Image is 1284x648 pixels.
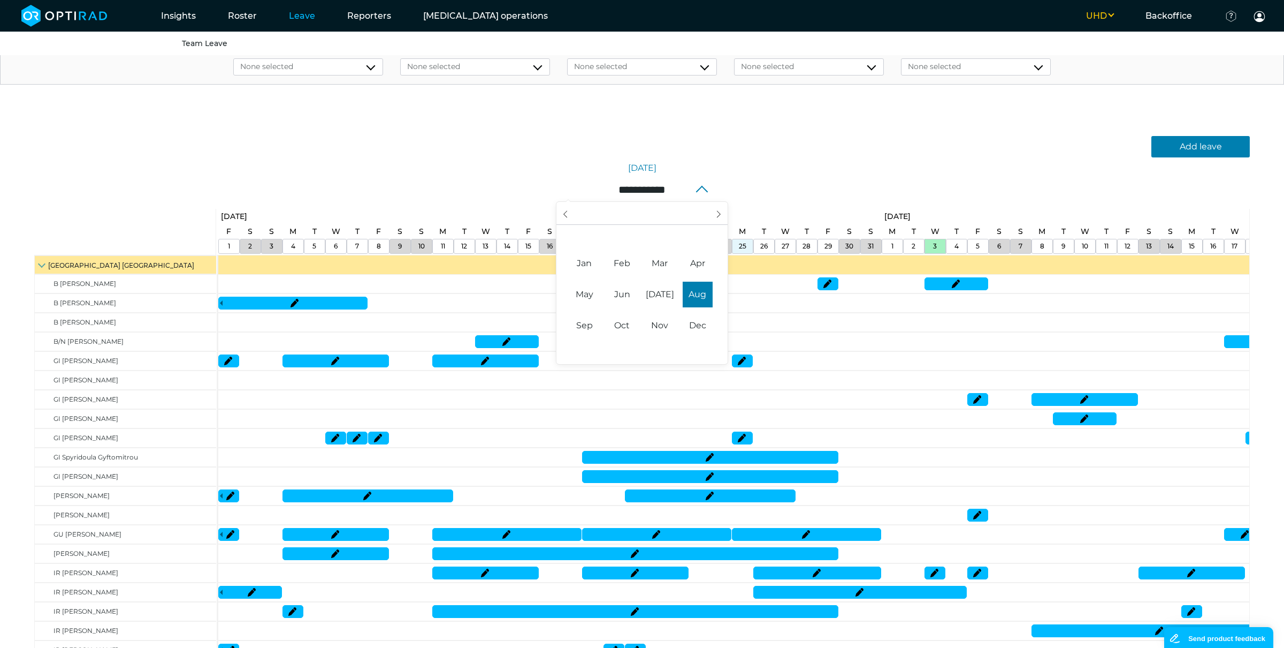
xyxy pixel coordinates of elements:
a: September 14, 2025 [1165,239,1176,253]
a: September 4, 2025 [952,224,961,239]
span: October 1, 2025 [607,313,637,338]
a: September 9, 2025 [1059,239,1068,253]
a: August 31, 2025 [865,239,876,253]
a: September 4, 2025 [952,239,961,253]
span: GI [PERSON_NAME] [53,376,118,384]
span: IR [PERSON_NAME] [53,588,118,596]
a: August 1, 2025 [225,239,233,253]
a: September 5, 2025 [973,239,982,253]
a: August 30, 2025 [843,239,856,253]
span: August 1, 2025 [683,282,713,307]
a: August 2, 2025 [245,224,255,239]
span: GI [PERSON_NAME] [53,395,118,403]
span: December 1, 2025 [683,313,713,338]
a: September 8, 2025 [1036,224,1048,239]
span: GI Spyridoula Gyftomitrou [53,453,138,461]
img: brand-opti-rad-logos-blue-and-white-d2f68631ba2948856bd03f2d395fb146ddc8fb01b4b6e9315ea85fa773367... [21,5,108,27]
a: September 6, 2025 [994,224,1004,239]
a: September 1, 2025 [889,239,896,253]
span: April 1, 2025 [683,251,713,276]
span: GU [PERSON_NAME] [53,530,121,538]
span: September 1, 2025 [569,313,599,338]
input: Year [624,208,660,220]
span: March 1, 2025 [645,251,675,276]
a: August 16, 2025 [544,239,555,253]
a: August 28, 2025 [802,224,812,239]
a: August 3, 2025 [266,224,277,239]
a: September 14, 2025 [1165,224,1175,239]
span: [PERSON_NAME] [53,511,110,519]
a: August 6, 2025 [329,224,343,239]
a: August 7, 2025 [353,239,362,253]
a: September 7, 2025 [1015,224,1026,239]
a: August 8, 2025 [373,224,384,239]
div: None selected [240,61,376,72]
a: September 3, 2025 [930,239,939,253]
a: August 3, 2025 [267,239,276,253]
a: August 11, 2025 [437,224,449,239]
a: August 29, 2025 [822,239,835,253]
a: September 1, 2025 [882,209,913,224]
a: September 5, 2025 [973,224,983,239]
span: B [PERSON_NAME] [53,280,116,288]
a: August 29, 2025 [823,224,833,239]
a: August 9, 2025 [395,224,405,239]
a: August 30, 2025 [844,224,854,239]
span: GI [PERSON_NAME] [53,357,118,365]
span: IR [PERSON_NAME] [53,627,118,635]
a: August 6, 2025 [331,239,340,253]
a: September 10, 2025 [1078,224,1092,239]
a: August 15, 2025 [523,239,534,253]
a: August 15, 2025 [523,224,533,239]
a: September 12, 2025 [1122,239,1133,253]
a: August 26, 2025 [759,224,769,239]
a: August 10, 2025 [416,239,427,253]
a: August 25, 2025 [736,239,749,253]
a: September 16, 2025 [1207,239,1219,253]
a: Add leave [1151,136,1250,157]
a: September 13, 2025 [1143,239,1155,253]
span: 25 [739,242,746,250]
a: August 7, 2025 [353,224,362,239]
a: August 1, 2025 [218,209,250,224]
a: August 5, 2025 [310,239,319,253]
span: GI [PERSON_NAME] [53,434,118,442]
a: September 17, 2025 [1228,224,1242,239]
a: August 12, 2025 [460,224,469,239]
a: [DATE] [628,162,656,175]
a: September 6, 2025 [995,239,1004,253]
div: None selected [741,61,877,72]
a: September 15, 2025 [1186,239,1197,253]
a: August 28, 2025 [800,239,813,253]
div: None selected [574,61,710,72]
a: September 8, 2025 [1037,239,1047,253]
a: August 10, 2025 [416,224,426,239]
a: September 7, 2025 [1016,239,1025,253]
div: None selected [407,61,543,72]
a: August 25, 2025 [736,224,748,239]
span: May 1, 2025 [569,282,599,307]
span: IR [PERSON_NAME] [53,607,118,615]
a: August 26, 2025 [758,239,770,253]
span: B [PERSON_NAME] [53,299,116,307]
a: August 13, 2025 [480,239,491,253]
a: August 4, 2025 [288,239,298,253]
span: GI [PERSON_NAME] [53,415,118,423]
button: UHD [1070,10,1129,22]
a: September 12, 2025 [1122,224,1133,239]
a: August 13, 2025 [479,224,493,239]
a: September 15, 2025 [1186,224,1198,239]
a: Team Leave [182,39,227,48]
span: February 1, 2025 [607,251,637,276]
a: August 27, 2025 [778,224,792,239]
a: August 8, 2025 [374,239,384,253]
a: August 2, 2025 [246,239,255,253]
a: September 2, 2025 [909,224,919,239]
div: None selected [908,61,1044,72]
a: August 5, 2025 [310,224,319,239]
span: [PERSON_NAME] [53,492,110,500]
span: B/N [PERSON_NAME] [53,337,124,345]
a: August 14, 2025 [502,224,512,239]
span: [GEOGRAPHIC_DATA] [GEOGRAPHIC_DATA] [48,261,194,269]
a: September 11, 2025 [1102,239,1111,253]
